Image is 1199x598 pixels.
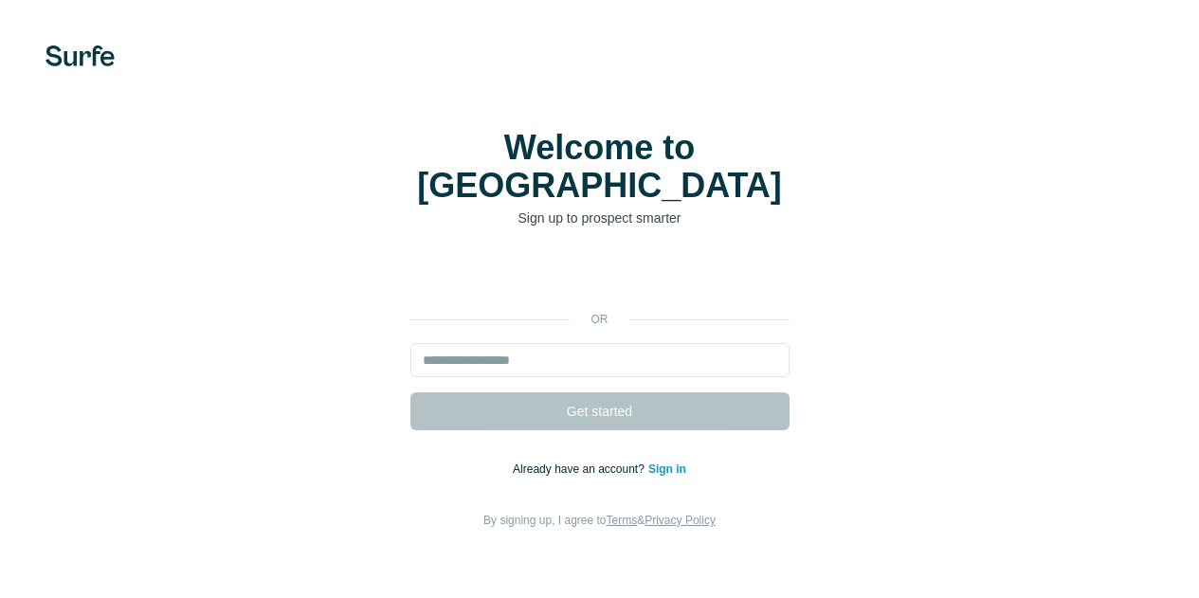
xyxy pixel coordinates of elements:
[607,514,638,527] a: Terms
[483,514,716,527] span: By signing up, I agree to &
[410,129,790,205] h1: Welcome to [GEOGRAPHIC_DATA]
[45,45,115,66] img: Surfe's logo
[513,462,648,476] span: Already have an account?
[648,462,686,476] a: Sign in
[410,208,790,227] p: Sign up to prospect smarter
[645,514,716,527] a: Privacy Policy
[401,256,799,298] iframe: Sign in with Google Button
[570,311,630,328] p: or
